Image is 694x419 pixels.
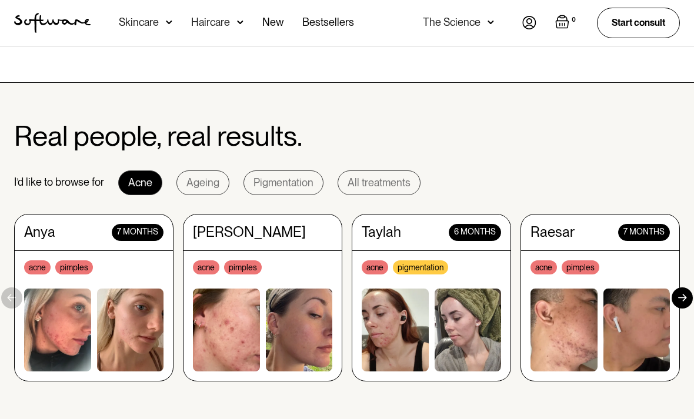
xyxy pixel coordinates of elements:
img: woman without acne [435,289,502,371]
div: pigmentation [393,260,448,274]
img: woman with acne [24,289,91,371]
div: acne [530,260,557,274]
div: 0 [569,15,578,25]
a: Open empty cart [555,15,578,31]
img: boy without acne [603,289,670,371]
div: Ageing [186,177,219,189]
img: Software Logo [14,13,91,33]
div: acne [362,260,388,274]
div: 7 months [618,224,670,241]
div: Haircare [191,16,230,28]
img: woman with acne [193,289,260,371]
div: pimples [562,260,599,274]
div: pimples [55,260,93,274]
img: arrow down [166,16,172,28]
a: home [14,13,91,33]
div: pimples [224,260,262,274]
div: All treatments [348,177,411,189]
div: acne [193,260,219,274]
img: arrow down [237,16,243,28]
a: Start consult [597,8,680,38]
div: acne [24,260,51,274]
div: 6 months [449,224,501,241]
img: woman with acne [362,289,429,371]
img: woman without acne [266,289,333,371]
div: 7 months [112,224,164,241]
div: Taylah [362,224,401,241]
img: boy with acne [530,289,598,371]
div: Acne [128,177,152,189]
div: Pigmentation [253,177,313,189]
div: The Science [423,16,481,28]
img: arrow down [488,16,494,28]
div: [PERSON_NAME] [193,224,306,241]
img: woman without acne [97,289,164,371]
div: Skincare [119,16,159,28]
div: Anya [24,224,55,241]
h2: Real people, real results. [14,120,302,152]
div: Raesar [530,224,575,241]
